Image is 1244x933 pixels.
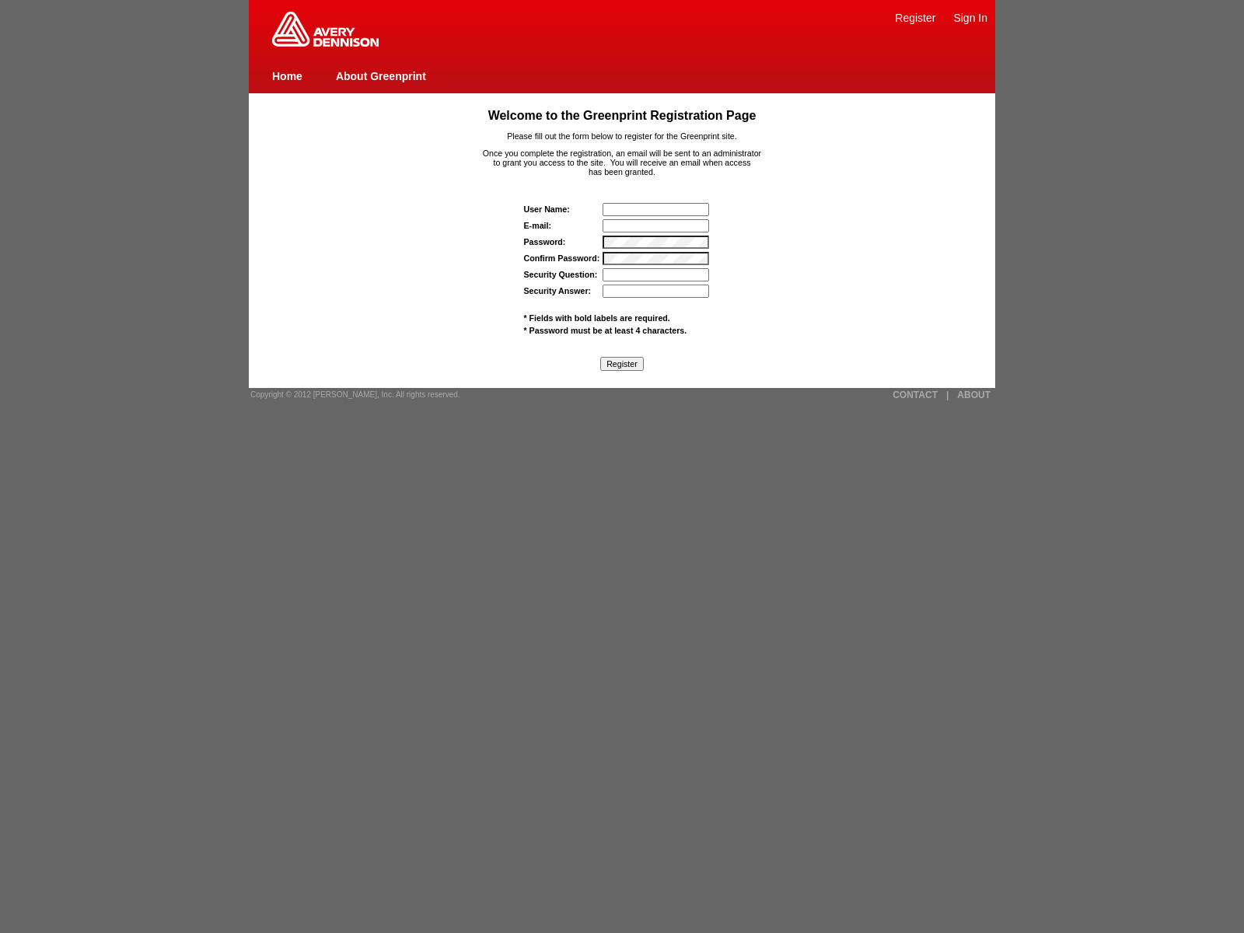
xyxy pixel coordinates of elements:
[600,357,644,371] input: Register
[272,70,302,82] a: Home
[957,390,991,400] a: ABOUT
[524,313,670,323] span: * Fields with bold labels are required.
[524,221,552,230] label: E-mail:
[946,390,949,400] a: |
[893,390,938,400] a: CONTACT
[524,204,570,214] strong: User Name:
[953,12,987,24] a: Sign In
[279,149,966,176] p: Once you complete the registration, an email will be sent to an administrator to grant you access...
[250,390,460,399] span: Copyright © 2012 [PERSON_NAME], Inc. All rights reserved.
[524,237,566,246] label: Password:
[336,70,426,82] a: About Greenprint
[279,131,966,141] p: Please fill out the form below to register for the Greenprint site.
[279,109,966,123] h1: Welcome to the Greenprint Registration Page
[524,253,600,263] label: Confirm Password:
[272,39,379,48] a: Greenprint
[524,326,687,335] span: * Password must be at least 4 characters.
[524,286,592,295] label: Security Answer:
[524,270,598,279] label: Security Question:
[272,12,379,47] img: Home
[895,12,935,24] a: Register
